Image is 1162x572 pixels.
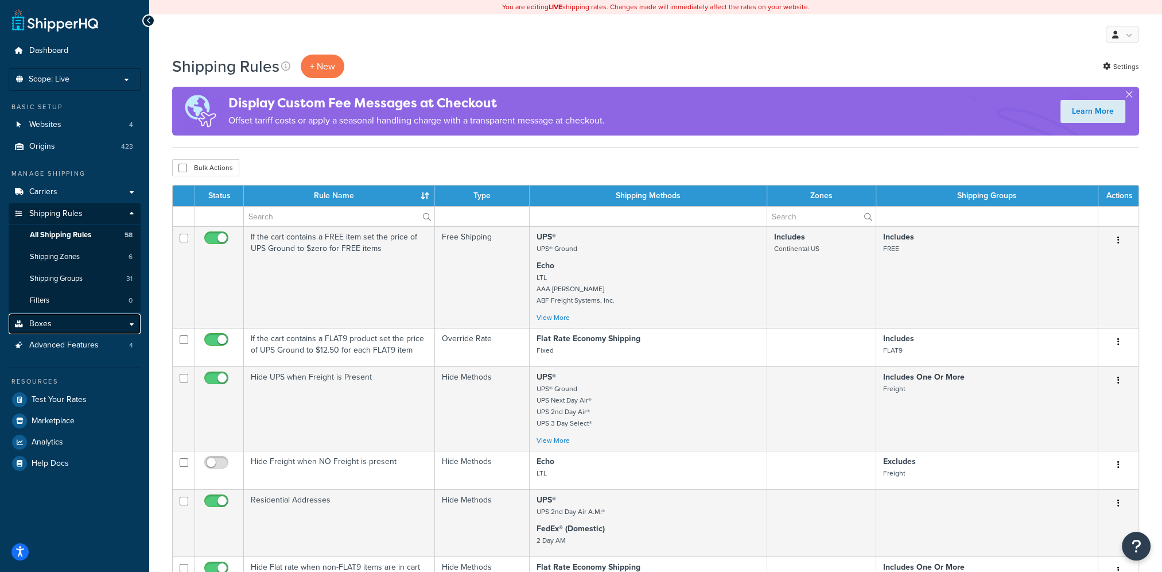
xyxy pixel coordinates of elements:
a: Learn More [1060,100,1125,123]
li: Filters [9,290,141,311]
a: ShipperHQ Home [12,9,98,32]
li: Shipping Zones [9,246,141,268]
span: Websites [29,120,61,130]
small: UPS® Ground [537,244,577,254]
small: Freight [883,384,905,394]
td: If the cart contains a FLAT9 product set the price of UPS Ground to $12.50 for each FLAT9 item [244,328,435,366]
td: Hide Methods [435,366,530,451]
a: Origins 423 [9,136,141,157]
li: Dashboard [9,40,141,61]
small: UPS® Ground UPS Next Day Air® UPS 2nd Day Air® UPS 3 Day Select® [537,384,592,428]
a: View More [537,435,570,446]
li: Origins [9,136,141,157]
th: Type [435,185,530,206]
span: Carriers [29,187,57,197]
input: Search [767,207,876,226]
strong: Echo [537,455,554,467]
strong: Echo [537,260,554,272]
small: FREE [883,244,899,254]
a: Websites 4 [9,114,141,136]
span: Shipping Rules [29,209,83,219]
th: Shipping Methods [530,185,767,206]
a: Boxes [9,314,141,335]
span: Analytics [32,438,63,447]
th: Zones [767,185,876,206]
span: 31 [126,274,133,284]
a: Advanced Features 4 [9,335,141,356]
td: Hide Freight when NO Freight is present [244,451,435,489]
span: Filters [30,296,49,306]
div: Basic Setup [9,102,141,112]
input: Search [244,207,434,226]
strong: Includes [883,231,914,243]
b: LIVE [549,2,562,12]
small: 2 Day AM [537,535,566,546]
a: View More [537,312,570,323]
td: If the cart contains a FREE item set the price of UPS Ground to $zero for FREE items [244,226,435,328]
li: Marketplace [9,411,141,431]
small: LTL AAA [PERSON_NAME] ABF Freight Systems, Inc. [537,272,615,306]
a: Analytics [9,432,141,453]
td: Override Rate [435,328,530,366]
span: Marketplace [32,416,75,426]
strong: UPS® [537,494,556,506]
span: Origins [29,142,55,152]
img: duties-banner-06bc72dcb5fe05cb3f9472aba00be2ae8eb53ab6f0d8bb03d382ba314ac3c341.png [172,87,228,136]
button: Open Resource Center [1122,532,1151,561]
li: Shipping Rules [9,203,141,312]
td: Residential Addresses [244,489,435,556]
a: Shipping Zones 6 [9,246,141,268]
span: 6 [129,252,133,262]
th: Status [195,185,244,206]
a: All Shipping Rules 58 [9,225,141,246]
strong: Flat Rate Economy Shipping [537,333,640,345]
td: Hide UPS when Freight is Present [244,366,435,451]
strong: Includes One Or More [883,371,965,383]
span: Advanced Features [29,341,99,350]
strong: UPS® [537,231,556,243]
td: Hide Methods [435,451,530,489]
a: Shipping Groups 31 [9,268,141,289]
th: Actions [1098,185,1138,206]
a: Shipping Rules [9,203,141,225]
strong: Includes [774,231,805,243]
strong: Includes [883,333,914,345]
span: Help Docs [32,459,69,469]
li: Websites [9,114,141,136]
h1: Shipping Rules [172,55,279,78]
span: Dashboard [29,46,68,56]
td: Free Shipping [435,226,530,328]
small: Fixed [537,345,554,355]
a: Carriers [9,181,141,203]
div: Manage Shipping [9,169,141,179]
span: Test Your Rates [32,395,87,405]
li: Advanced Features [9,335,141,356]
button: Bulk Actions [172,159,239,176]
th: Rule Name : activate to sort column ascending [244,185,435,206]
strong: FedEx® (Domestic) [537,523,605,535]
span: Shipping Groups [30,274,83,284]
a: Filters 0 [9,290,141,311]
span: 58 [125,230,133,240]
span: 423 [121,142,133,152]
a: Test Your Rates [9,389,141,410]
small: LTL [537,468,547,478]
p: Offset tariff costs or apply a seasonal handling charge with a transparent message at checkout. [228,113,605,129]
td: Hide Methods [435,489,530,556]
span: All Shipping Rules [30,230,91,240]
span: Boxes [29,319,52,329]
div: Resources [9,377,141,387]
strong: UPS® [537,371,556,383]
th: Shipping Groups [876,185,1098,206]
strong: Excludes [883,455,916,467]
a: Help Docs [9,453,141,474]
small: Freight [883,468,905,478]
li: Shipping Groups [9,268,141,289]
span: 4 [129,120,133,130]
span: 0 [129,296,133,306]
p: + New [301,55,344,78]
span: Scope: Live [29,75,69,84]
small: UPS 2nd Day Air A.M.® [537,507,605,517]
